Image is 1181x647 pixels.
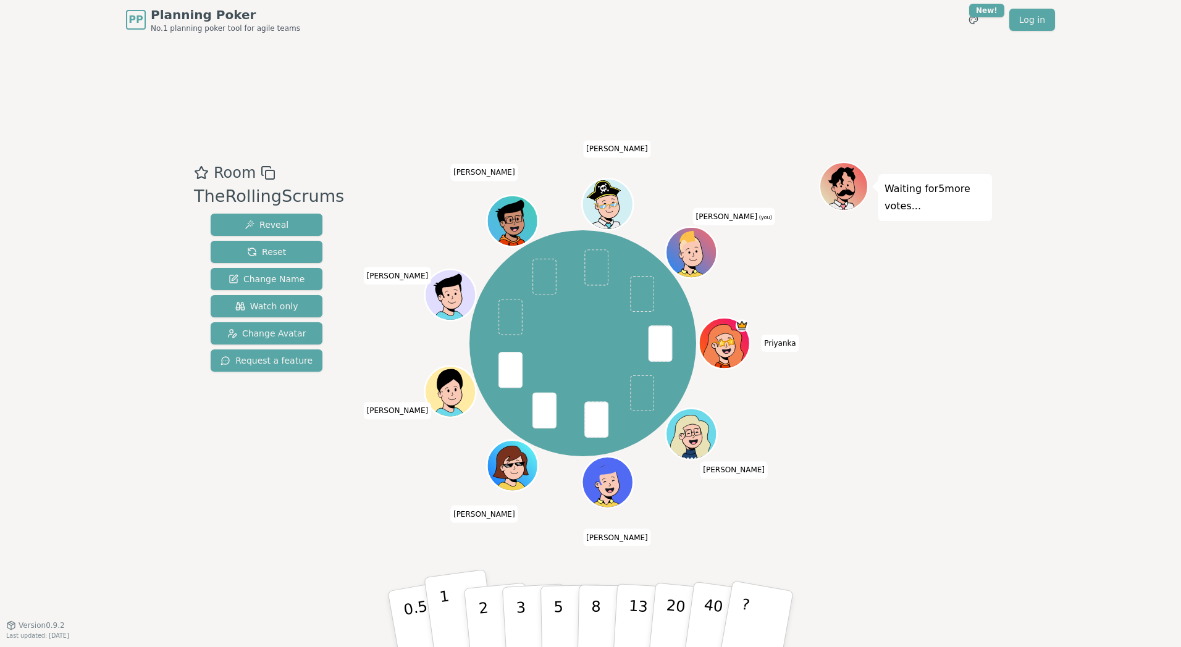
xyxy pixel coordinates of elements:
[221,354,313,367] span: Request a feature
[969,4,1004,17] div: New!
[700,461,768,478] span: Click to change your name
[245,219,288,231] span: Reveal
[235,300,298,312] span: Watch only
[583,529,651,546] span: Click to change your name
[735,319,748,332] span: Priyanka is the host
[1009,9,1055,31] a: Log in
[761,335,799,352] span: Click to change your name
[962,9,985,31] button: New!
[227,327,306,340] span: Change Avatar
[6,632,69,639] span: Last updated: [DATE]
[194,184,344,209] div: TheRollingScrums
[194,162,209,184] button: Add as favourite
[211,295,322,317] button: Watch only
[247,246,286,258] span: Reset
[211,241,322,263] button: Reset
[693,208,775,225] span: Click to change your name
[885,180,986,215] p: Waiting for 5 more votes...
[229,273,305,285] span: Change Name
[6,620,65,630] button: Version0.9.2
[19,620,65,630] span: Version 0.9.2
[151,23,300,33] span: No.1 planning poker tool for agile teams
[211,322,322,344] button: Change Avatar
[757,215,772,220] span: (you)
[211,349,322,372] button: Request a feature
[211,268,322,290] button: Change Name
[128,12,143,27] span: PP
[667,228,715,277] button: Click to change your avatar
[450,506,518,523] span: Click to change your name
[583,140,651,157] span: Click to change your name
[450,164,518,181] span: Click to change your name
[214,162,256,184] span: Room
[363,267,431,285] span: Click to change your name
[126,6,300,33] a: PPPlanning PokerNo.1 planning poker tool for agile teams
[363,402,431,419] span: Click to change your name
[151,6,300,23] span: Planning Poker
[211,214,322,236] button: Reveal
